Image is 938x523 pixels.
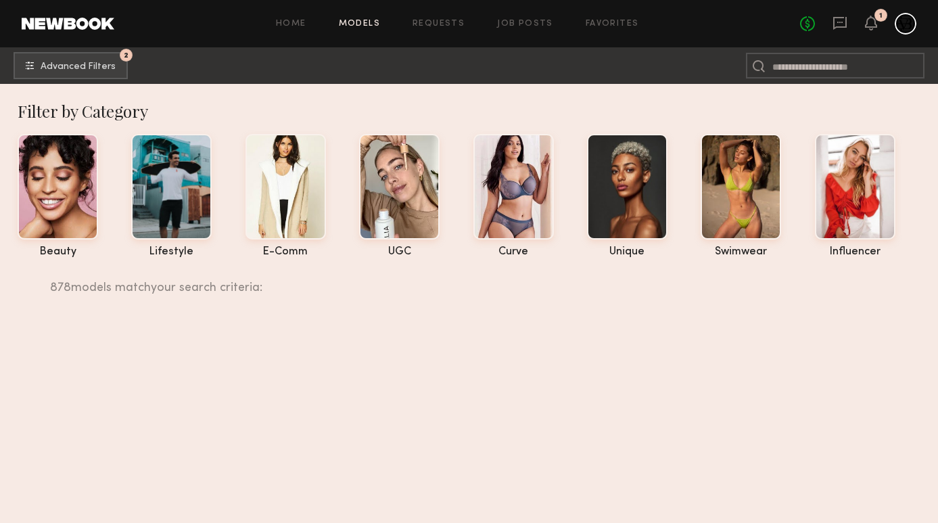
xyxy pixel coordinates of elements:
div: Filter by Category [18,100,934,122]
div: curve [473,246,554,258]
div: beauty [18,246,98,258]
div: influencer [815,246,895,258]
span: 2 [124,52,128,58]
a: Home [276,20,306,28]
div: e-comm [245,246,326,258]
a: Models [339,20,380,28]
div: 878 models match your search criteria: [50,266,891,294]
div: unique [587,246,667,258]
div: 1 [879,12,883,20]
div: UGC [359,246,440,258]
span: Advanced Filters [41,62,116,72]
a: Requests [413,20,465,28]
a: Job Posts [497,20,553,28]
div: swimwear [701,246,781,258]
div: lifestyle [131,246,212,258]
a: Favorites [586,20,639,28]
button: 2Advanced Filters [14,52,128,79]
